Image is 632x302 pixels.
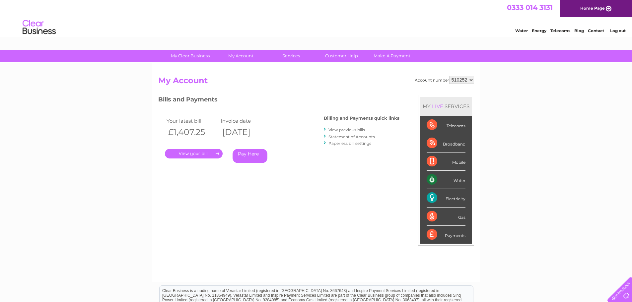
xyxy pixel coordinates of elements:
[427,116,465,134] div: Telecoms
[163,50,218,62] a: My Clear Business
[427,152,465,171] div: Mobile
[160,4,473,32] div: Clear Business is a trading name of Verastar Limited (registered in [GEOGRAPHIC_DATA] No. 3667643...
[213,50,268,62] a: My Account
[324,116,399,121] h4: Billing and Payments quick links
[427,134,465,152] div: Broadband
[427,171,465,189] div: Water
[219,116,273,125] td: Invoice date
[233,149,267,163] a: Pay Here
[165,149,223,158] a: .
[158,95,399,106] h3: Bills and Payments
[328,127,365,132] a: View previous bills
[328,141,371,146] a: Paperless bill settings
[574,28,584,33] a: Blog
[415,76,474,84] div: Account number
[158,76,474,89] h2: My Account
[550,28,570,33] a: Telecoms
[165,125,219,139] th: £1,407.25
[532,28,546,33] a: Energy
[165,116,219,125] td: Your latest bill
[515,28,528,33] a: Water
[427,189,465,207] div: Electricity
[365,50,419,62] a: Make A Payment
[219,125,273,139] th: [DATE]
[22,17,56,37] img: logo.png
[328,134,375,139] a: Statement of Accounts
[264,50,318,62] a: Services
[610,28,626,33] a: Log out
[431,103,445,109] div: LIVE
[427,226,465,244] div: Payments
[588,28,604,33] a: Contact
[314,50,369,62] a: Customer Help
[507,3,553,12] a: 0333 014 3131
[427,208,465,226] div: Gas
[420,97,472,116] div: MY SERVICES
